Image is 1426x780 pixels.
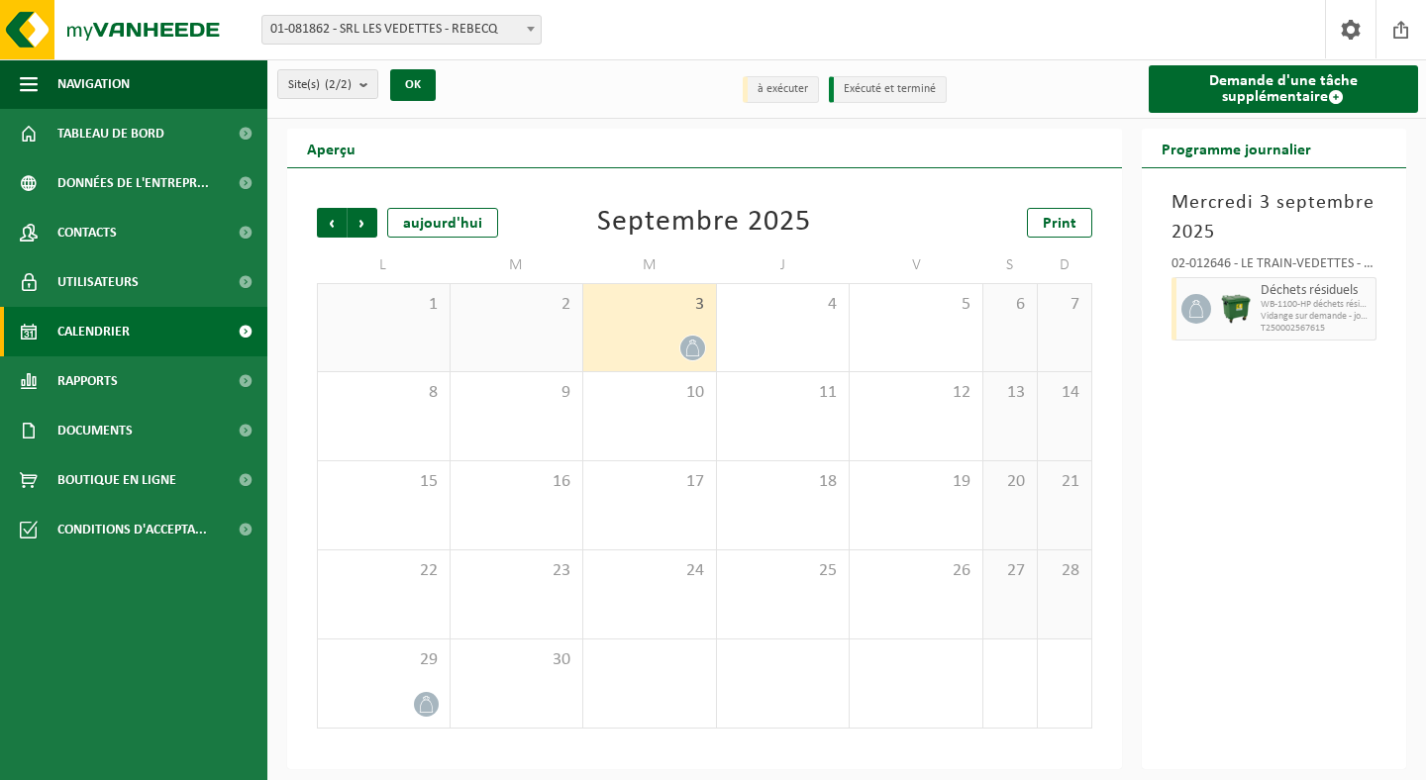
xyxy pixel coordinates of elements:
[1048,382,1081,404] span: 14
[277,69,378,99] button: Site(s)(2/2)
[727,294,840,316] span: 4
[860,294,972,316] span: 5
[325,78,352,91] count: (2/2)
[1171,188,1377,247] h3: Mercredi 3 septembre 2025
[1142,129,1331,167] h2: Programme journalier
[993,382,1027,404] span: 13
[390,69,436,101] button: OK
[1048,560,1081,582] span: 28
[57,158,209,208] span: Données de l'entrepr...
[57,257,139,307] span: Utilisateurs
[328,294,440,316] span: 1
[993,294,1027,316] span: 6
[850,247,983,283] td: V
[717,247,851,283] td: J
[328,560,440,582] span: 22
[1261,283,1372,299] span: Déchets résiduels
[1261,311,1372,323] span: Vidange sur demande - jour préféré par client
[460,294,573,316] span: 2
[328,382,440,404] span: 8
[993,560,1027,582] span: 27
[287,129,375,167] h2: Aperçu
[460,649,573,671] span: 30
[1048,471,1081,493] span: 21
[1043,216,1076,232] span: Print
[261,15,542,45] span: 01-081862 - SRL LES VEDETTES - REBECQ
[262,16,541,44] span: 01-081862 - SRL LES VEDETTES - REBECQ
[57,109,164,158] span: Tableau de bord
[727,382,840,404] span: 11
[57,455,176,505] span: Boutique en ligne
[1048,294,1081,316] span: 7
[1149,65,1419,113] a: Demande d'une tâche supplémentaire
[993,471,1027,493] span: 20
[1038,247,1092,283] td: D
[983,247,1038,283] td: S
[860,471,972,493] span: 19
[57,208,117,257] span: Contacts
[57,59,130,109] span: Navigation
[317,208,347,238] span: Précédent
[1261,299,1372,311] span: WB-1100-HP déchets résiduels
[1261,323,1372,335] span: T250002567615
[460,560,573,582] span: 23
[593,294,706,316] span: 3
[1027,208,1092,238] a: Print
[57,307,130,356] span: Calendrier
[727,471,840,493] span: 18
[57,356,118,406] span: Rapports
[829,76,947,103] li: Exécuté et terminé
[460,382,573,404] span: 9
[460,471,573,493] span: 16
[860,560,972,582] span: 26
[328,471,440,493] span: 15
[593,560,706,582] span: 24
[1171,257,1377,277] div: 02-012646 - LE TRAIN-VEDETTES - REBECQ
[597,208,811,238] div: Septembre 2025
[727,560,840,582] span: 25
[328,649,440,671] span: 29
[860,382,972,404] span: 12
[57,505,207,554] span: Conditions d'accepta...
[1221,294,1251,324] img: WB-1100-HPE-GN-04
[387,208,498,238] div: aujourd'hui
[317,247,451,283] td: L
[743,76,819,103] li: à exécuter
[593,471,706,493] span: 17
[583,247,717,283] td: M
[593,382,706,404] span: 10
[348,208,377,238] span: Suivant
[451,247,584,283] td: M
[288,70,352,100] span: Site(s)
[57,406,133,455] span: Documents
